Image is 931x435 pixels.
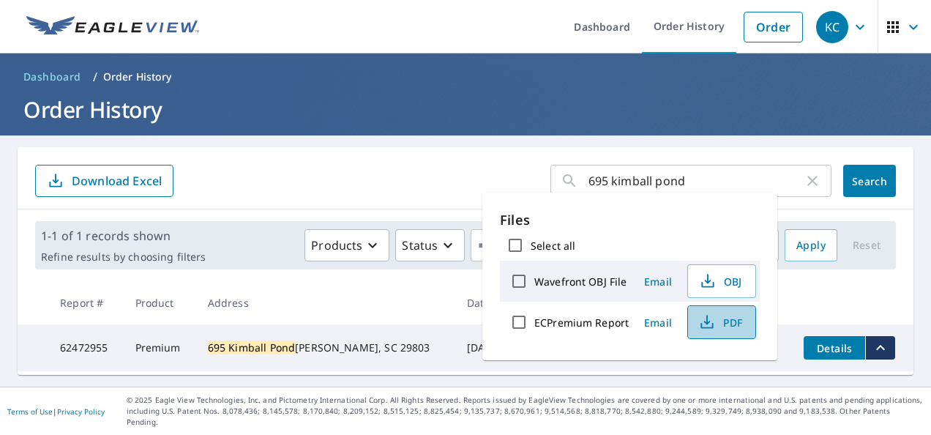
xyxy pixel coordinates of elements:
[196,281,455,324] th: Address
[855,174,884,188] span: Search
[18,94,913,124] h1: Order History
[635,270,681,293] button: Email
[697,272,744,290] span: OBJ
[697,313,744,331] span: PDF
[635,311,681,334] button: Email
[127,395,924,428] p: © 2025 Eagle View Technologies, Inc. and Pictometry International Corp. All Rights Reserved. Repo...
[402,237,438,254] p: Status
[687,264,756,298] button: OBJ
[785,229,837,261] button: Apply
[640,275,676,289] span: Email
[48,281,123,324] th: Report #
[477,237,526,255] span: Orgs
[57,406,105,417] a: Privacy Policy
[304,229,389,261] button: Products
[18,65,913,89] nav: breadcrumb
[455,324,515,371] td: [DATE]
[72,173,162,189] p: Download Excel
[812,341,856,355] span: Details
[311,237,362,254] p: Products
[35,165,173,197] button: Download Excel
[471,229,553,261] button: Orgs
[208,341,444,355] div: [PERSON_NAME], SC 29803
[208,341,295,354] mark: 695 Kimball Pond
[744,12,803,42] a: Order
[41,227,206,245] p: 1-1 of 1 records shown
[588,160,804,201] input: Address, Report #, Claim ID, etc.
[41,250,206,264] p: Refine results by choosing filters
[534,275,627,289] label: Wavefront OBJ File
[124,281,196,324] th: Product
[18,65,87,89] a: Dashboard
[23,70,81,84] span: Dashboard
[816,11,848,43] div: KC
[843,165,896,197] button: Search
[124,324,196,371] td: Premium
[7,407,105,416] p: |
[48,324,123,371] td: 62472955
[865,336,895,360] button: filesDropdownBtn-62472955
[796,237,826,255] span: Apply
[7,406,53,417] a: Terms of Use
[500,210,760,230] p: Files
[395,229,465,261] button: Status
[534,316,629,330] label: ECPremium Report
[531,239,575,253] label: Select all
[103,70,172,84] p: Order History
[640,316,676,330] span: Email
[26,16,199,38] img: EV Logo
[804,336,865,360] button: detailsBtn-62472955
[455,281,515,324] th: Date
[93,68,97,86] li: /
[687,305,756,339] button: PDF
